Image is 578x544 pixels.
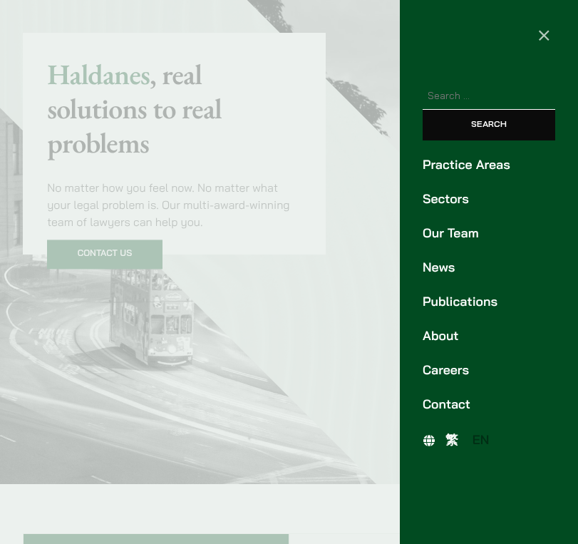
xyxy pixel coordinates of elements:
[423,395,555,414] a: Contact
[423,327,555,346] a: About
[423,258,555,277] a: News
[473,432,490,448] span: EN
[423,83,555,110] input: Search for:
[537,21,551,47] span: ×
[423,361,555,380] a: Careers
[423,155,555,175] a: Practice Areas
[423,292,555,312] a: Publications
[423,110,555,140] input: Search
[423,190,555,209] a: Sectors
[445,432,458,448] span: 繁
[465,430,497,451] a: EN
[423,224,555,243] a: Our Team
[438,430,465,451] a: 繁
